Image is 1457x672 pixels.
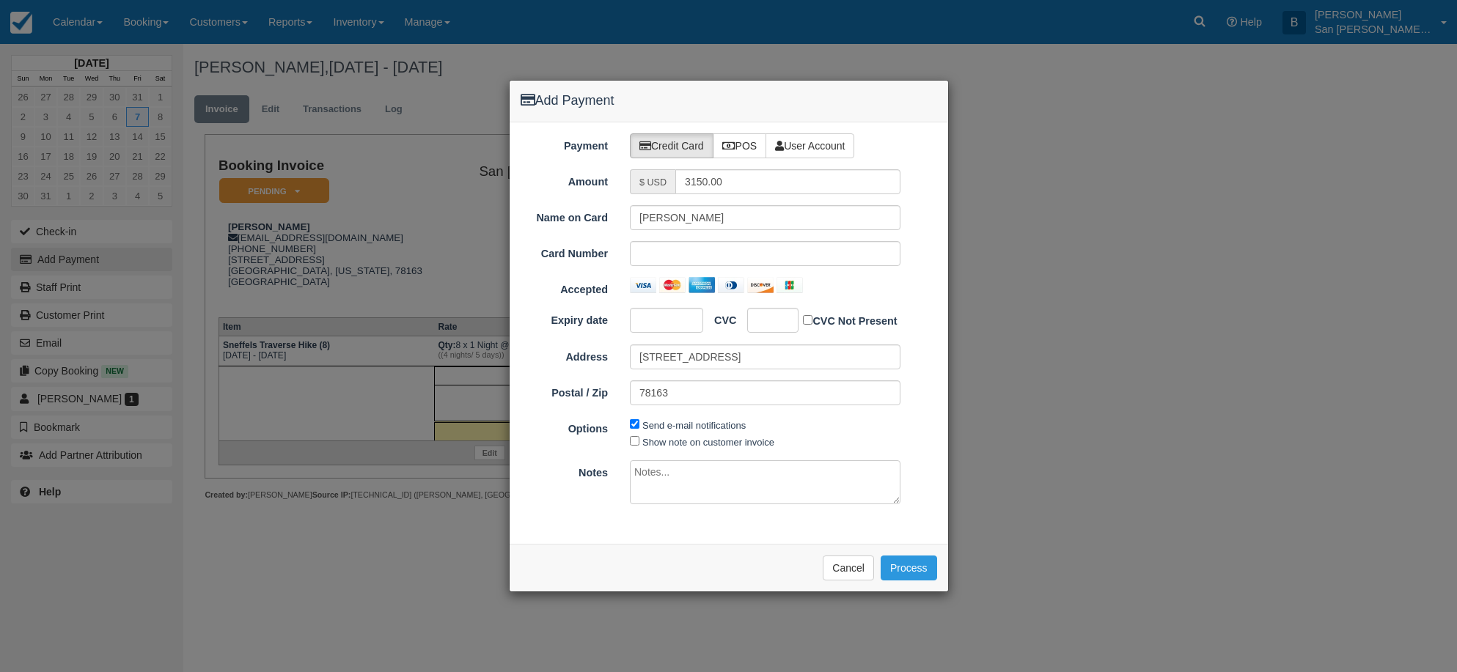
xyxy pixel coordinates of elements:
[510,380,620,401] label: Postal / Zip
[642,437,774,448] label: Show note on customer invoice
[510,277,620,298] label: Accepted
[521,92,937,111] h4: Add Payment
[510,169,620,190] label: Amount
[639,177,667,188] small: $ USD
[881,555,937,580] button: Process
[510,205,620,226] label: Name on Card
[510,460,620,481] label: Notes
[642,420,746,431] label: Send e-mail notifications
[510,344,620,365] label: Address
[630,133,713,158] label: Credit Card
[510,241,620,262] label: Card Number
[510,133,620,154] label: Payment
[803,315,812,325] input: CVC Not Present
[823,555,874,580] button: Cancel
[675,169,900,194] input: Valid amount required.
[639,313,683,328] iframe: Secure payment input frame
[803,312,897,329] label: CVC Not Present
[757,313,779,328] iframe: Secure payment input frame
[766,133,854,158] label: User Account
[639,246,891,261] iframe: Secure card number input frame
[713,133,767,158] label: POS
[510,416,620,437] label: Options
[510,308,620,328] label: Expiry date
[703,308,736,328] label: CVC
